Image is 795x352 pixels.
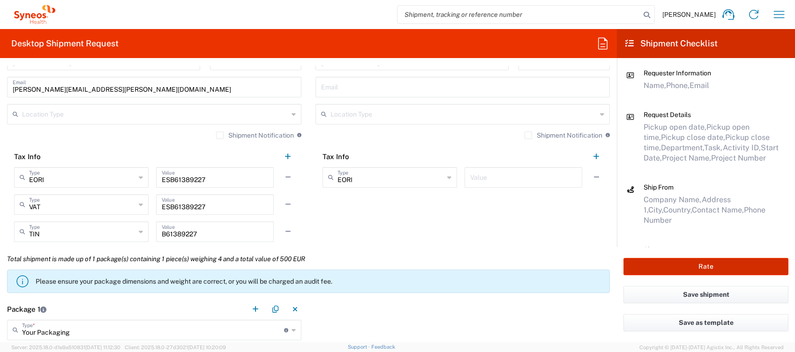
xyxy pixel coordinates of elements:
span: Pickup close date, [661,133,725,142]
span: Ship From [644,183,674,191]
span: Pickup open date, [644,123,706,132]
a: Feedback [371,344,395,350]
h2: Tax Info [14,152,41,161]
button: Save as template [623,314,788,331]
span: Phone, [666,81,690,90]
span: Client: 2025.18.0-27d3021 [125,345,226,350]
span: Server: 2025.18.0-d1e9a510831 [11,345,120,350]
span: Company Name, [644,195,702,204]
span: Email [690,81,709,90]
button: Rate [623,258,788,275]
span: Ship To [644,246,665,253]
span: [DATE] 11:12:30 [85,345,120,350]
h2: Package 1 [7,305,46,314]
span: City, [648,205,663,214]
span: Contact Name, [692,205,744,214]
span: Activity ID, [723,143,761,152]
input: Shipment, tracking or reference number [397,6,640,23]
label: Shipment Notification [216,132,294,139]
h2: Desktop Shipment Request [11,38,119,49]
span: Project Number [711,154,766,162]
a: Support [348,344,371,350]
span: [PERSON_NAME] [662,10,716,19]
span: Project Name, [662,154,711,162]
span: Name, [644,81,666,90]
span: Copyright © [DATE]-[DATE] Agistix Inc., All Rights Reserved [639,343,784,352]
span: Country, [663,205,692,214]
span: [DATE] 10:20:09 [188,345,226,350]
h2: Tax Info [322,152,349,161]
span: Task, [704,143,723,152]
span: Requester Information [644,69,711,77]
span: Request Details [644,111,691,118]
p: Please ensure your package dimensions and weight are correct, or you will be charged an audit fee. [36,277,606,286]
label: Shipment Notification [525,132,602,139]
h2: Shipment Checklist [625,38,718,49]
button: Save shipment [623,286,788,303]
span: Department, [661,143,704,152]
